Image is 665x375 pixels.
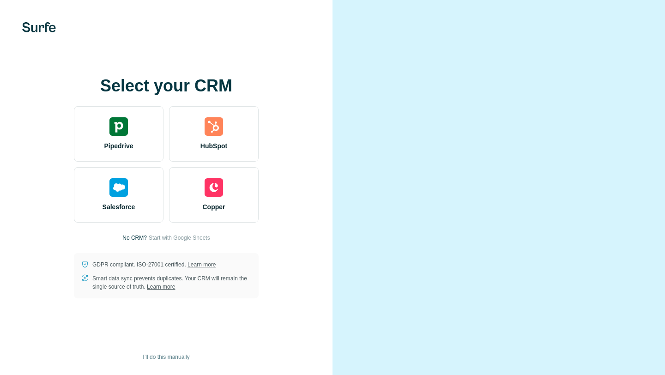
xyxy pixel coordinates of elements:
span: I’ll do this manually [143,353,189,361]
img: pipedrive's logo [109,117,128,136]
img: salesforce's logo [109,178,128,197]
span: Copper [203,202,225,212]
button: Start with Google Sheets [149,234,210,242]
img: hubspot's logo [205,117,223,136]
h1: Select your CRM [74,77,259,95]
span: HubSpot [200,141,227,151]
img: Surfe's logo [22,22,56,32]
p: Smart data sync prevents duplicates. Your CRM will remain the single source of truth. [92,274,251,291]
a: Learn more [147,284,175,290]
p: GDPR compliant. ISO-27001 certified. [92,260,216,269]
img: copper's logo [205,178,223,197]
span: Pipedrive [104,141,133,151]
button: I’ll do this manually [136,350,196,364]
span: Salesforce [103,202,135,212]
a: Learn more [187,261,216,268]
p: No CRM? [122,234,147,242]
